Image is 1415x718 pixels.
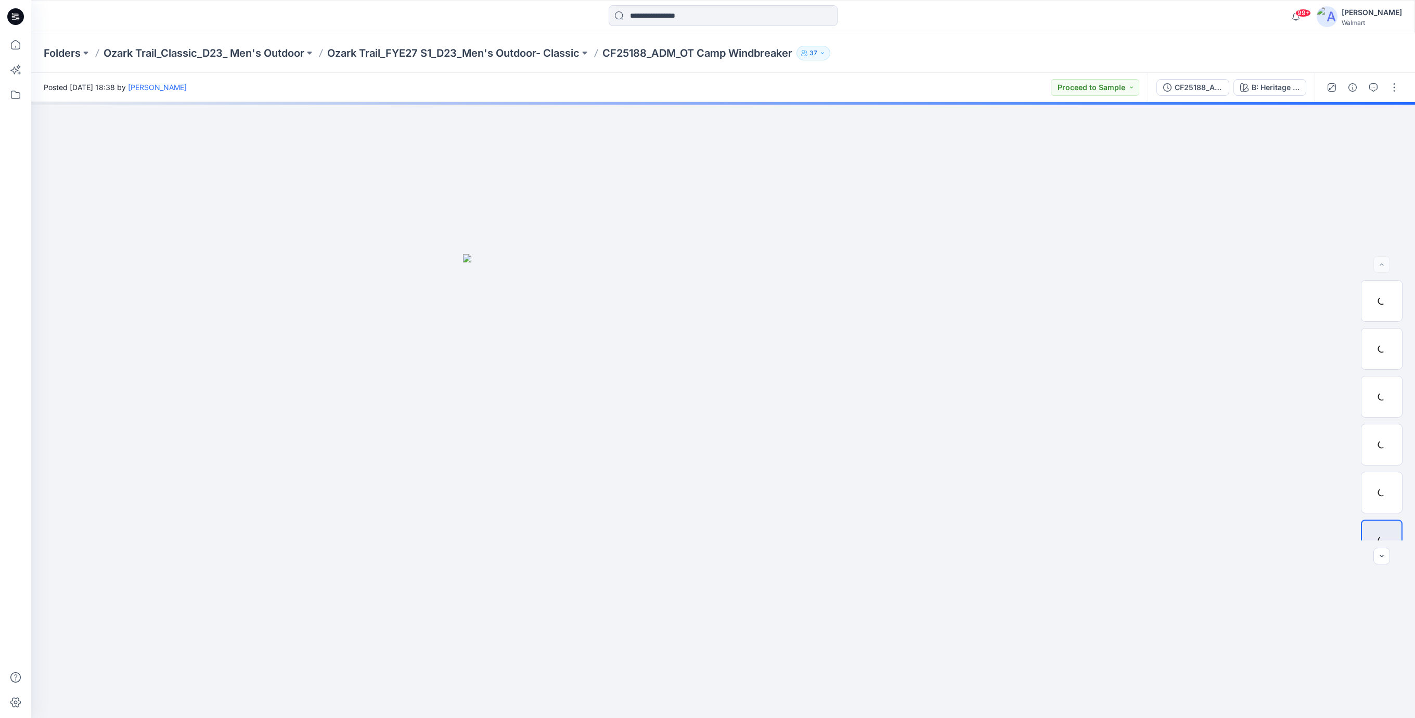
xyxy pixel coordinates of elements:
div: [PERSON_NAME] [1342,6,1402,19]
p: CF25188_ADM_OT Camp Windbreaker [602,46,792,60]
a: Folders [44,46,81,60]
div: Walmart [1342,19,1402,27]
img: avatar [1317,6,1337,27]
a: Ozark Trail_FYE27 S1_D23_Men's Outdoor- Classic [327,46,580,60]
p: 37 [809,47,817,59]
a: [PERSON_NAME] [128,83,187,92]
span: Posted [DATE] 18:38 by [44,82,187,93]
button: Details [1344,79,1361,96]
button: B: Heritage Blue /A: Birch Grey / C: [GEOGRAPHIC_DATA] [1233,79,1306,96]
button: 37 [796,46,830,60]
a: Ozark Trail_Classic_D23_ Men's Outdoor [104,46,304,60]
div: CF25188_ADM_OT Camp Windbreaker [1175,82,1223,93]
span: 99+ [1295,9,1311,17]
div: B: Heritage Blue /A: Birch Grey / C: [GEOGRAPHIC_DATA] [1252,82,1300,93]
button: CF25188_ADM_OT Camp Windbreaker [1156,79,1229,96]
